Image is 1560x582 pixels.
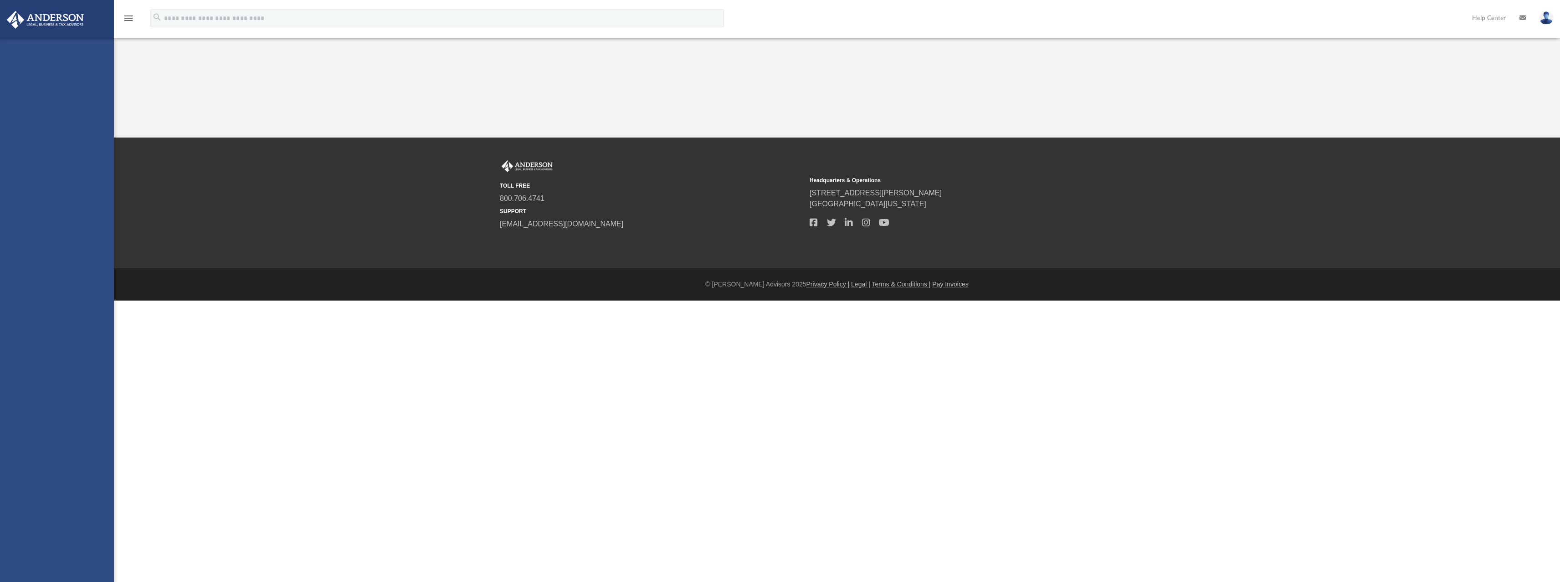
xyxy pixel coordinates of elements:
i: search [152,12,162,22]
a: [EMAIL_ADDRESS][DOMAIN_NAME] [500,220,623,228]
img: User Pic [1539,11,1553,25]
small: TOLL FREE [500,182,803,190]
img: Anderson Advisors Platinum Portal [500,160,554,172]
a: [STREET_ADDRESS][PERSON_NAME] [810,189,942,197]
small: SUPPORT [500,207,803,215]
small: Headquarters & Operations [810,176,1113,184]
a: Terms & Conditions | [872,281,931,288]
img: Anderson Advisors Platinum Portal [4,11,87,29]
a: [GEOGRAPHIC_DATA][US_STATE] [810,200,926,208]
a: Pay Invoices [932,281,968,288]
a: 800.706.4741 [500,194,544,202]
div: © [PERSON_NAME] Advisors 2025 [114,280,1560,289]
a: menu [123,17,134,24]
i: menu [123,13,134,24]
a: Legal | [851,281,870,288]
a: Privacy Policy | [806,281,850,288]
